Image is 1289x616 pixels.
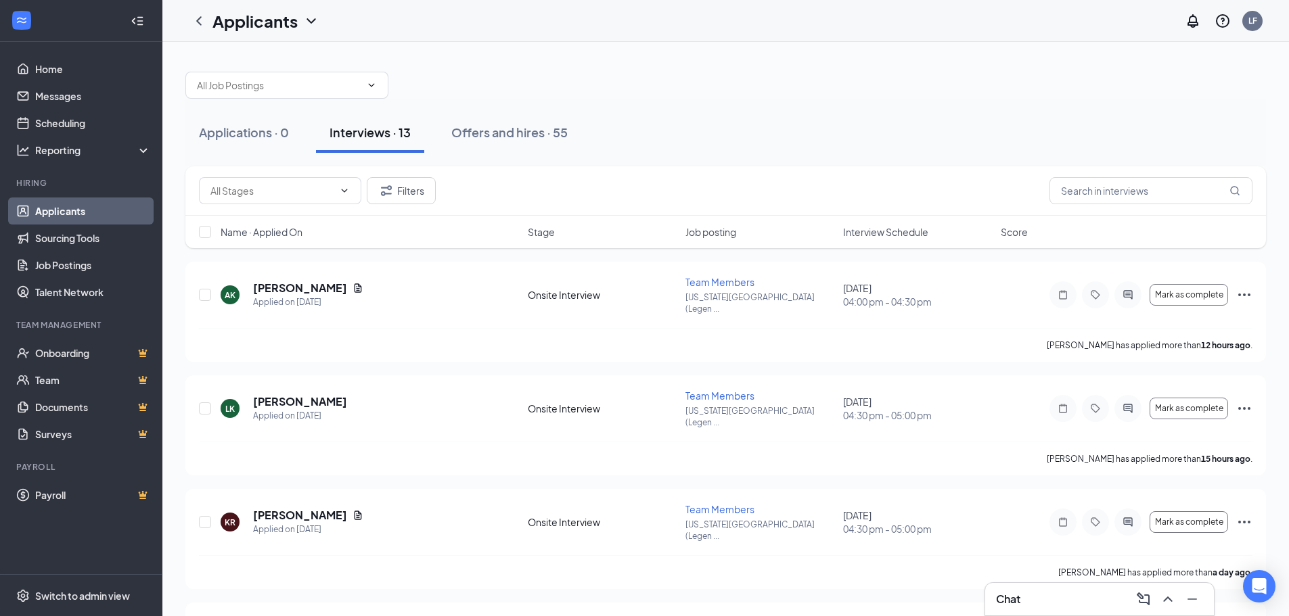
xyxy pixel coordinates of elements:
a: Talent Network [35,279,151,306]
h5: [PERSON_NAME] [253,394,347,409]
input: All Stages [210,183,334,198]
a: Messages [35,82,151,110]
button: ChevronUp [1157,588,1179,610]
input: Search in interviews [1049,177,1252,204]
svg: Analysis [16,143,30,157]
div: Applied on [DATE] [253,295,363,309]
input: All Job Postings [197,78,361,93]
svg: Tag [1087,517,1104,527]
svg: ActiveChat [1120,403,1136,414]
svg: ChevronLeft [191,13,207,29]
svg: Note [1055,289,1071,300]
svg: Minimize [1184,591,1200,607]
button: Mark as complete [1150,284,1228,306]
a: SurveysCrown [35,421,151,448]
svg: ChevronUp [1160,591,1176,607]
svg: Ellipses [1236,287,1252,303]
svg: Ellipses [1236,514,1252,530]
button: Mark as complete [1150,398,1228,419]
div: Onsite Interview [528,402,677,415]
a: Sourcing Tools [35,224,151,252]
div: [DATE] [843,395,993,422]
button: Minimize [1181,588,1203,610]
h5: [PERSON_NAME] [253,508,347,523]
svg: ActiveChat [1120,517,1136,527]
div: Interviews · 13 [330,124,411,141]
span: 04:30 pm - 05:00 pm [843,408,993,422]
span: Team Members [685,503,754,515]
h3: Chat [996,592,1020,607]
svg: Tag [1087,289,1104,300]
svg: Collapse [131,14,144,28]
span: Mark as complete [1155,404,1223,413]
b: 12 hours ago [1201,340,1250,350]
b: a day ago [1213,567,1250,577]
p: [PERSON_NAME] has applied more than . [1047,453,1252,465]
span: Job posting [685,225,736,239]
div: Onsite Interview [528,288,677,302]
div: KR [225,517,235,528]
svg: Ellipses [1236,400,1252,417]
span: Mark as complete [1155,517,1223,527]
span: Interview Schedule [843,225,928,239]
div: AK [225,289,235,301]
button: Mark as complete [1150,511,1228,533]
b: 15 hours ago [1201,454,1250,464]
div: Onsite Interview [528,515,677,529]
h5: [PERSON_NAME] [253,281,347,295]
svg: WorkstreamLogo [15,14,28,27]
svg: Note [1055,517,1071,527]
span: Team Members [685,389,754,402]
span: Team Members [685,276,754,288]
svg: Filter [378,183,394,199]
svg: Tag [1087,403,1104,414]
a: TeamCrown [35,366,151,394]
div: LF [1248,15,1257,26]
a: PayrollCrown [35,481,151,508]
span: Mark as complete [1155,290,1223,300]
button: Filter Filters [367,177,436,204]
p: [US_STATE][GEOGRAPHIC_DATA] (Legen ... [685,291,835,314]
span: Score [1001,225,1028,239]
svg: ComposeMessage [1135,591,1152,607]
div: Reporting [35,143,152,157]
div: [DATE] [843,508,993,536]
div: Applications · 0 [199,124,289,141]
a: OnboardingCrown [35,339,151,366]
span: Stage [528,225,555,239]
svg: Document [353,283,363,293]
svg: ActiveChat [1120,289,1136,300]
span: 04:00 pm - 04:30 pm [843,295,993,308]
a: Applicants [35,197,151,224]
div: Applied on [DATE] [253,523,363,536]
div: Open Intercom Messenger [1243,570,1275,602]
a: Home [35,55,151,82]
svg: QuestionInfo [1215,13,1231,29]
div: LK [225,403,235,414]
a: DocumentsCrown [35,394,151,421]
p: [PERSON_NAME] has applied more than . [1058,567,1252,578]
div: [DATE] [843,281,993,308]
div: Hiring [16,177,148,189]
svg: Document [353,510,363,521]
h1: Applicants [212,9,298,32]
a: Scheduling [35,110,151,137]
div: Payroll [16,461,148,473]
p: [US_STATE][GEOGRAPHIC_DATA] (Legen ... [685,405,835,428]
svg: ChevronDown [366,80,377,91]
div: Applied on [DATE] [253,409,347,423]
button: ComposeMessage [1133,588,1154,610]
a: Job Postings [35,252,151,279]
svg: MagnifyingGlass [1229,185,1240,196]
svg: ChevronDown [339,185,350,196]
span: Name · Applied On [221,225,302,239]
p: [US_STATE][GEOGRAPHIC_DATA] (Legen ... [685,519,835,542]
svg: ChevronDown [303,13,319,29]
svg: Settings [16,589,30,602]
div: Switch to admin view [35,589,130,602]
p: [PERSON_NAME] has applied more than . [1047,339,1252,351]
span: 04:30 pm - 05:00 pm [843,522,993,536]
svg: Notifications [1185,13,1201,29]
div: Offers and hires · 55 [451,124,568,141]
